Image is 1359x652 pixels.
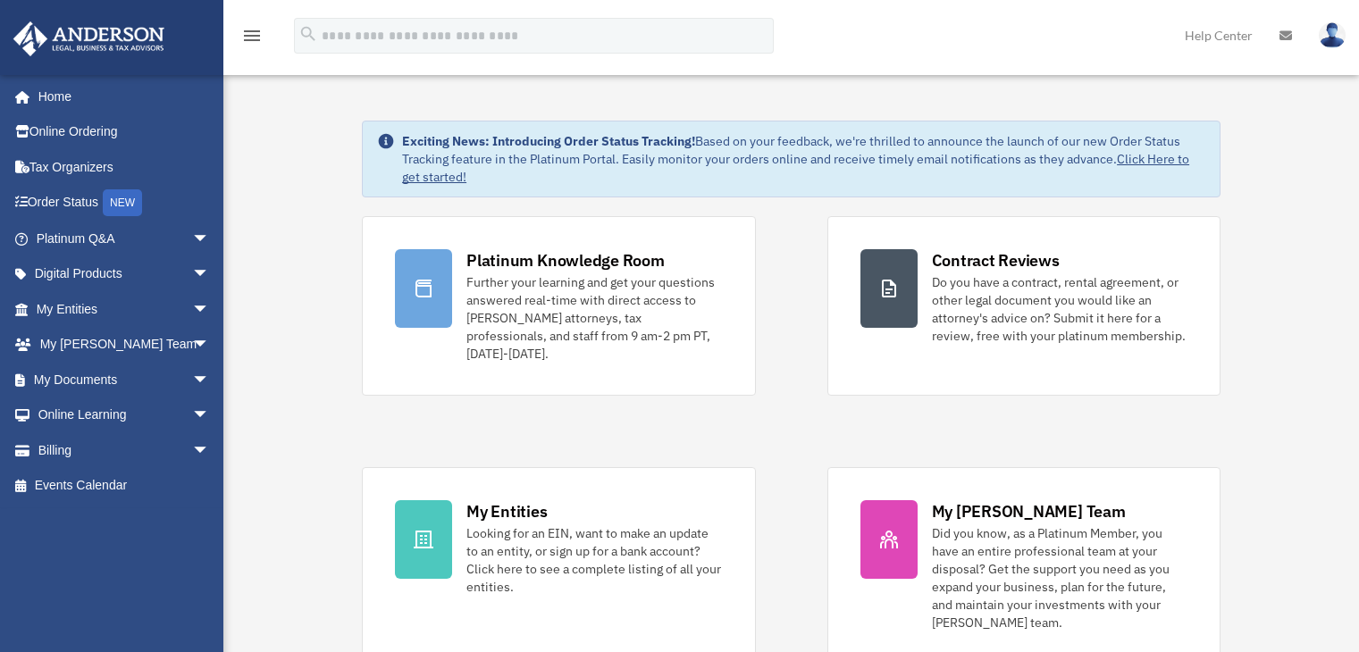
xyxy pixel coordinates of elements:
a: Online Learningarrow_drop_down [13,397,237,433]
div: Did you know, as a Platinum Member, you have an entire professional team at your disposal? Get th... [932,524,1187,631]
a: Events Calendar [13,468,237,504]
div: Platinum Knowledge Room [466,249,665,272]
i: menu [241,25,263,46]
span: arrow_drop_down [192,432,228,469]
a: Platinum Knowledge Room Further your learning and get your questions answered real-time with dire... [362,216,755,396]
a: Contract Reviews Do you have a contract, rental agreement, or other legal document you would like... [827,216,1221,396]
a: Tax Organizers [13,149,237,185]
div: Contract Reviews [932,249,1060,272]
div: My [PERSON_NAME] Team [932,500,1126,522]
div: My Entities [466,500,547,522]
a: Click Here to get started! [402,151,1189,185]
a: menu [241,31,263,46]
a: Digital Productsarrow_drop_down [13,256,237,292]
span: arrow_drop_down [192,291,228,328]
a: My Documentsarrow_drop_down [13,362,237,397]
a: My [PERSON_NAME] Teamarrow_drop_down [13,327,237,363]
div: NEW [103,189,142,216]
a: Online Ordering [13,114,237,150]
i: search [298,24,318,44]
span: arrow_drop_down [192,327,228,364]
span: arrow_drop_down [192,397,228,434]
a: Platinum Q&Aarrow_drop_down [13,221,237,256]
div: Based on your feedback, we're thrilled to announce the launch of our new Order Status Tracking fe... [402,132,1205,186]
div: Looking for an EIN, want to make an update to an entity, or sign up for a bank account? Click her... [466,524,722,596]
img: Anderson Advisors Platinum Portal [8,21,170,56]
a: Billingarrow_drop_down [13,432,237,468]
strong: Exciting News: Introducing Order Status Tracking! [402,133,695,149]
a: Home [13,79,228,114]
div: Further your learning and get your questions answered real-time with direct access to [PERSON_NAM... [466,273,722,363]
span: arrow_drop_down [192,362,228,398]
a: My Entitiesarrow_drop_down [13,291,237,327]
a: Order StatusNEW [13,185,237,222]
span: arrow_drop_down [192,221,228,257]
div: Do you have a contract, rental agreement, or other legal document you would like an attorney's ad... [932,273,1187,345]
span: arrow_drop_down [192,256,228,293]
img: User Pic [1319,22,1346,48]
